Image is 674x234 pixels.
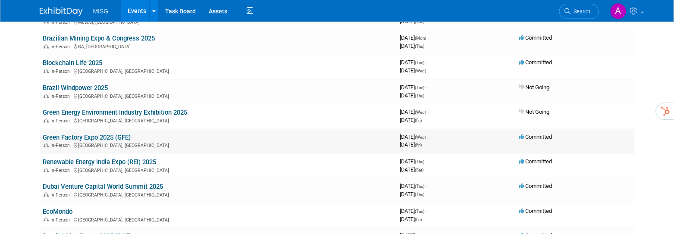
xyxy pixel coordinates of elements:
[43,109,188,116] a: Green Energy Environment Industry Exhibition 2025
[426,59,427,66] span: -
[415,44,425,49] span: (Thu)
[400,92,425,99] span: [DATE]
[519,59,552,66] span: Committed
[415,168,424,172] span: (Sat)
[43,158,157,166] a: Renewable Energy India Expo (REI) 2025
[44,118,49,122] img: In-Person Event
[519,34,552,41] span: Committed
[610,3,627,19] img: Aleina Almeida
[43,34,155,42] a: Brazilian Mining Expo & Congress 2025
[400,216,422,222] span: [DATE]
[93,8,109,15] span: MISG
[426,158,427,165] span: -
[51,94,73,99] span: In-Person
[44,143,49,147] img: In-Person Event
[415,69,426,73] span: (Wed)
[43,59,103,67] a: Blockchain Life 2025
[428,109,429,115] span: -
[43,84,108,92] a: Brazil Windpower 2025
[415,192,425,197] span: (Thu)
[415,19,425,24] span: (Thu)
[43,43,393,50] div: BA, [GEOGRAPHIC_DATA]
[400,158,427,165] span: [DATE]
[400,59,427,66] span: [DATE]
[51,192,73,198] span: In-Person
[44,94,49,98] img: In-Person Event
[400,34,429,41] span: [DATE]
[415,94,425,98] span: (Thu)
[415,36,426,41] span: (Mon)
[400,84,427,90] span: [DATE]
[400,134,429,140] span: [DATE]
[415,135,426,140] span: (Wed)
[519,158,552,165] span: Committed
[400,43,425,49] span: [DATE]
[400,18,425,25] span: [DATE]
[43,134,131,141] a: Green Factory Expo 2025 (GFE)
[415,118,422,123] span: (Fri)
[400,141,422,148] span: [DATE]
[51,44,73,50] span: In-Person
[51,217,73,223] span: In-Person
[415,110,426,115] span: (Wed)
[43,67,393,74] div: [GEOGRAPHIC_DATA], [GEOGRAPHIC_DATA]
[44,44,49,48] img: In-Person Event
[415,60,425,65] span: (Tue)
[426,183,427,189] span: -
[571,8,591,15] span: Search
[428,134,429,140] span: -
[400,117,422,123] span: [DATE]
[415,217,422,222] span: (Fri)
[519,84,550,90] span: Not Going
[400,67,426,74] span: [DATE]
[43,208,73,215] a: EcoMondo
[400,191,425,197] span: [DATE]
[400,109,429,115] span: [DATE]
[51,168,73,173] span: In-Person
[519,183,552,189] span: Committed
[43,117,393,124] div: [GEOGRAPHIC_DATA], [GEOGRAPHIC_DATA]
[51,118,73,124] span: In-Person
[43,166,393,173] div: [GEOGRAPHIC_DATA], [GEOGRAPHIC_DATA]
[426,208,427,214] span: -
[415,159,425,164] span: (Thu)
[559,4,599,19] a: Search
[44,168,49,172] img: In-Person Event
[43,141,393,148] div: [GEOGRAPHIC_DATA], [GEOGRAPHIC_DATA]
[400,208,427,214] span: [DATE]
[415,184,425,189] span: (Thu)
[428,34,429,41] span: -
[519,134,552,140] span: Committed
[43,92,393,99] div: [GEOGRAPHIC_DATA], [GEOGRAPHIC_DATA]
[51,143,73,148] span: In-Person
[400,183,427,189] span: [DATE]
[415,85,425,90] span: (Tue)
[519,109,550,115] span: Not Going
[426,84,427,90] span: -
[40,7,83,16] img: ExhibitDay
[415,143,422,147] span: (Fri)
[43,216,393,223] div: [GEOGRAPHIC_DATA], [GEOGRAPHIC_DATA]
[43,191,393,198] div: [GEOGRAPHIC_DATA], [GEOGRAPHIC_DATA]
[44,192,49,197] img: In-Person Event
[44,69,49,73] img: In-Person Event
[44,217,49,222] img: In-Person Event
[400,166,424,173] span: [DATE]
[51,69,73,74] span: In-Person
[415,209,425,214] span: (Tue)
[43,183,163,190] a: Dubai Venture Capital World Summit 2025
[519,208,552,214] span: Committed
[51,19,73,25] span: In-Person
